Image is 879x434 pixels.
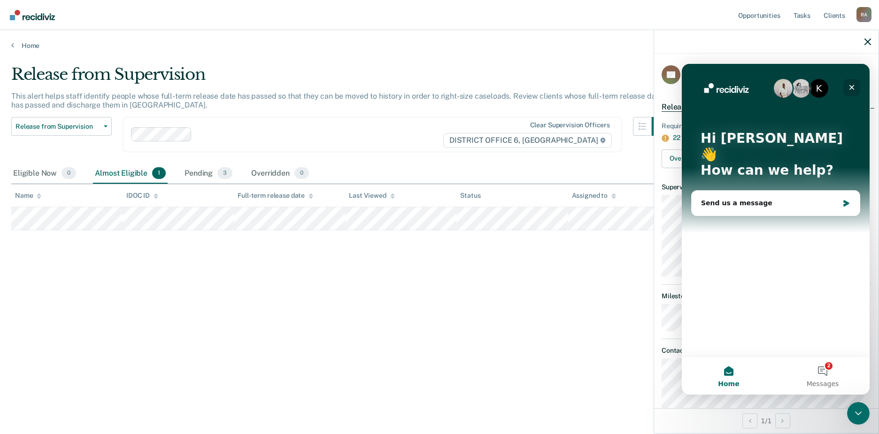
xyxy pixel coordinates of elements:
div: Assigned to [572,192,616,200]
div: Overridden [249,163,311,184]
div: IDOC ID [126,192,158,200]
div: Release from Supervision [11,65,671,92]
dt: Supervision [662,183,871,191]
div: Name [15,192,41,200]
div: Last Viewed [349,192,394,200]
span: Release from Supervision [15,123,100,131]
div: R A [856,7,871,22]
dt: Contact [662,347,871,355]
div: 1 / 1 [654,408,879,433]
div: Pending [183,163,234,184]
img: Recidiviz [10,10,55,20]
button: Previous Opportunity [742,413,757,428]
span: 0 [294,167,309,179]
span: 0 [62,167,76,179]
button: Profile dropdown button [856,7,871,22]
iframe: Intercom live chat [682,64,870,395]
button: Next Opportunity [775,413,790,428]
iframe: Intercom live chat [847,402,870,425]
span: 3 [217,167,232,179]
div: Release from SupervisionAlmost eligible [654,92,879,122]
div: 22 days until FTRD ([DATE]) [673,134,871,142]
div: Clear supervision officers [530,121,610,129]
span: 1 [152,167,166,179]
div: Almost Eligible [93,163,168,184]
span: DISTRICT OFFICE 6, [GEOGRAPHIC_DATA] [443,133,612,148]
div: Eligible Now [11,163,78,184]
span: Release from Supervision [662,102,749,112]
button: Override? [662,149,715,168]
a: Home [11,41,868,50]
p: This alert helps staff identify people whose full-term release date has passed so that they can b... [11,92,663,109]
div: Full-term release date [238,192,313,200]
dt: Milestones [662,292,871,300]
div: Status [460,192,480,200]
div: Requirements validated by OMS data [662,122,871,130]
